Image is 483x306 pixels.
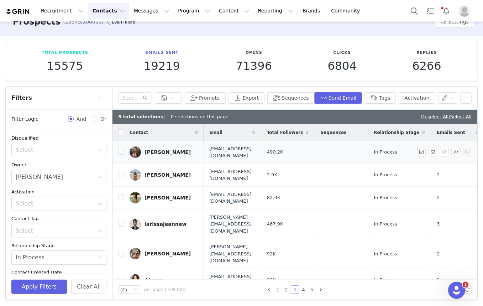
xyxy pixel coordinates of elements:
[130,3,173,19] button: Messages
[437,129,465,136] span: Emails Sent
[42,59,88,72] p: 15575
[130,248,141,259] img: 1ee9236f-3a61-4213-8355-731547b36951.jpg
[74,115,89,123] span: And
[11,242,106,249] div: Relationship Stage
[42,50,88,56] p: Total Prospects
[110,19,137,26] div: Tooltip anchor
[11,280,67,294] button: Apply Filters
[374,221,398,228] span: In Process
[130,192,141,203] img: 2dd31d73-ef1e-4237-a322-e1d6f4084e2c--s.jpg
[88,3,129,19] button: Contacts
[145,221,187,227] div: larissajeannew
[11,188,106,196] div: Activation
[209,273,255,287] span: [EMAIL_ADDRESS][DOMAIN_NAME]
[374,171,398,178] span: In Process
[365,92,396,104] button: Tags
[254,3,298,19] button: Reporting
[421,114,448,119] a: Deselect All
[130,169,141,181] img: 34983484-3ca2-4269-96b9-569a5c0bda65.jpg
[308,285,316,294] li: 5
[145,251,191,256] div: [PERSON_NAME]
[121,286,127,294] div: 25
[374,250,398,258] span: In Process
[374,129,420,136] span: Relationship Stage
[118,114,163,119] b: 5 total selections
[143,95,148,100] i: icon: search
[267,221,283,228] span: 467.9K
[267,149,283,156] span: 490.2K
[267,276,276,284] span: 90K
[274,285,282,294] li: 1
[144,50,180,56] p: Emails Sent
[448,282,465,299] iframe: Intercom live chat
[145,195,191,201] div: [PERSON_NAME]
[283,286,290,294] a: 2
[406,3,422,19] button: Search
[229,92,265,104] button: Export
[267,129,303,136] span: Total Followers
[98,115,106,123] span: Or
[71,280,106,294] button: Clear All
[267,171,277,178] span: 2.9K
[328,50,357,56] p: Clicks
[319,287,323,292] i: icon: right
[130,248,198,259] a: [PERSON_NAME]
[291,286,299,294] a: 3
[300,286,308,294] a: 4
[459,5,470,17] img: placeholder-profile.jpg
[298,3,326,19] a: Brands
[399,92,435,104] button: Activation
[308,286,316,294] a: 5
[13,15,61,28] h3: Prospects
[448,114,472,119] span: |
[265,285,274,294] li: Previous Page
[267,250,276,258] span: 92K
[209,129,222,136] span: Email
[16,146,94,154] div: Select
[439,3,454,19] button: Notifications
[37,3,88,19] button: Recruitment
[314,92,362,104] button: Send Email
[374,194,398,201] span: In Process
[209,168,255,182] span: [EMAIL_ADDRESS][DOMAIN_NAME]
[63,18,104,26] span: (15575/100000)
[291,285,299,294] li: 3
[327,3,368,19] a: Community
[16,227,96,234] div: Select
[174,3,214,19] button: Program
[328,59,357,72] p: 6804
[6,8,31,15] img: grin logo
[267,287,272,292] i: icon: left
[209,243,255,264] span: [PERSON_NAME][EMAIL_ADDRESS][DOMAIN_NAME]
[209,191,255,205] span: [EMAIL_ADDRESS][DOMAIN_NAME]
[316,285,325,294] li: Next Page
[236,50,272,56] p: Opens
[321,129,347,136] span: Sequences
[455,5,477,17] button: Profile
[299,285,308,294] li: 4
[11,94,32,102] span: Filters
[145,149,191,155] div: [PERSON_NAME]
[130,274,198,286] a: Alyssa
[98,229,103,234] i: icon: down
[98,148,102,153] i: icon: down
[134,287,138,292] i: icon: down
[450,114,472,119] a: Select All
[412,50,441,56] p: Replies
[130,218,141,230] img: 2f1e6782-a190-498b-b0a0-9070234374c2.jpg
[422,3,438,19] a: Tasks
[11,215,106,222] div: Contact Tag
[16,200,96,207] div: Select
[429,148,440,156] span: Send Email
[236,59,272,72] p: 71396
[11,161,106,168] div: Owner
[209,214,255,235] span: [PERSON_NAME][EMAIL_ADDRESS][DOMAIN_NAME]
[374,149,398,156] span: In Process
[16,170,63,184] div: Ava Ben-David
[144,59,180,72] p: 19219
[11,135,106,142] div: Disqualified
[209,145,255,159] span: [EMAIL_ADDRESS][DOMAIN_NAME]
[118,92,152,104] input: Search...
[267,194,280,201] span: 82.9K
